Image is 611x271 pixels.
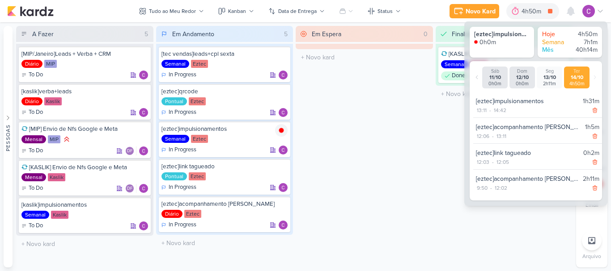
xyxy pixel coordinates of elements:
[139,108,148,117] img: Carlos Lima
[7,6,54,17] img: kardz.app
[539,68,560,74] div: Seg
[172,29,214,39] div: Em Andamento
[29,108,43,117] p: To Do
[279,183,288,192] img: Carlos Lima
[542,46,569,54] div: Mês
[139,108,148,117] div: Responsável: Carlos Lima
[279,71,288,79] img: Carlos Lima
[474,30,530,38] div: [eztec]impulsionamentos
[127,187,132,191] p: DF
[450,4,499,18] button: Novo Kard
[161,163,288,171] div: [eztec]link tagueado
[452,29,479,39] div: Finalizado
[21,108,43,117] div: To Do
[476,158,490,166] div: 12:03
[169,71,196,79] p: In Progress
[476,106,488,114] div: 13:11
[161,71,196,79] div: In Progress
[484,74,506,81] div: 11/10
[566,68,588,74] div: Ter
[279,146,288,154] img: Carlos Lima
[161,97,187,105] div: Pontual
[158,237,292,250] input: + Novo kard
[539,81,560,87] div: 2h11m
[571,30,598,38] div: 4h50m
[161,200,288,208] div: [eztec]acompanhamento de verba
[493,106,507,114] div: 14:42
[191,135,208,143] div: Eztec
[161,125,288,133] div: [eztec]impulsionamentos
[21,163,148,171] div: [KASLIK] Envio de Nfs Google e Meta
[275,124,288,137] img: tracking
[189,172,206,180] div: Eztec
[139,221,148,230] div: Responsável: Carlos Lima
[476,184,488,192] div: 9:50
[127,149,132,154] p: DF
[161,221,196,229] div: In Progress
[125,146,134,155] div: Diego Freitas
[479,38,496,46] div: 0h0m
[44,97,62,105] div: Kaslik
[476,174,579,183] div: [eztec]acompanhamento [PERSON_NAME]
[141,29,152,39] div: 5
[169,183,196,192] p: In Progress
[511,74,533,81] div: 12/10
[161,88,288,96] div: [eztec]qrcode
[441,50,568,58] div: [KASLIK] SALDO DA CONTA
[466,7,496,16] div: Novo Kard
[21,146,43,155] div: To Do
[184,210,201,218] div: Eztec
[125,184,134,193] div: Diego Freitas
[279,183,288,192] div: Responsável: Carlos Lima
[511,81,533,87] div: 0h0m
[189,97,206,105] div: Eztec
[488,184,494,192] div: -
[21,88,148,96] div: [kaslik]verba+leads
[484,68,506,74] div: Sáb
[582,5,595,17] img: Carlos Lima
[490,132,496,140] div: -
[169,146,196,154] p: In Progress
[494,184,508,192] div: 12:02
[29,184,43,193] p: To Do
[476,132,490,140] div: 12:06
[48,135,60,143] div: MIP
[21,221,43,230] div: To Do
[125,146,136,155] div: Colaboradores: Diego Freitas
[44,60,57,68] div: MIP
[139,184,148,193] div: Responsável: Carlos Lima
[496,132,507,140] div: 13:11
[279,108,288,117] img: Carlos Lima
[583,174,599,183] div: 2h11m
[476,96,579,106] div: [eztec]impulsionamentos
[51,211,68,219] div: Kaslik
[280,29,291,39] div: 5
[566,74,588,81] div: 14/10
[32,29,54,39] div: A Fazer
[496,158,510,166] div: 12:05
[441,60,469,68] div: Semanal
[490,158,496,166] div: -
[21,201,148,209] div: [kaslik]impulsionamentos
[139,71,148,79] img: Carlos Lima
[169,221,196,229] p: In Progress
[571,38,598,46] div: 7h1m
[161,146,196,154] div: In Progress
[139,146,148,155] div: Responsável: Carlos Lima
[21,71,43,79] div: To Do
[161,210,182,218] div: Diário
[139,184,148,193] img: Carlos Lima
[542,38,569,46] div: Semana
[484,81,506,87] div: 0h0m
[279,108,288,117] div: Responsável: Carlos Lima
[21,184,43,193] div: To Do
[279,146,288,154] div: Responsável: Carlos Lima
[437,88,571,100] input: + Novo kard
[542,30,569,38] div: Hoje
[522,7,544,16] div: 4h50m
[21,97,42,105] div: Diário
[18,238,152,250] input: + Novo kard
[139,146,148,155] img: Carlos Lima
[21,60,42,68] div: Diário
[139,71,148,79] div: Responsável: Carlos Lima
